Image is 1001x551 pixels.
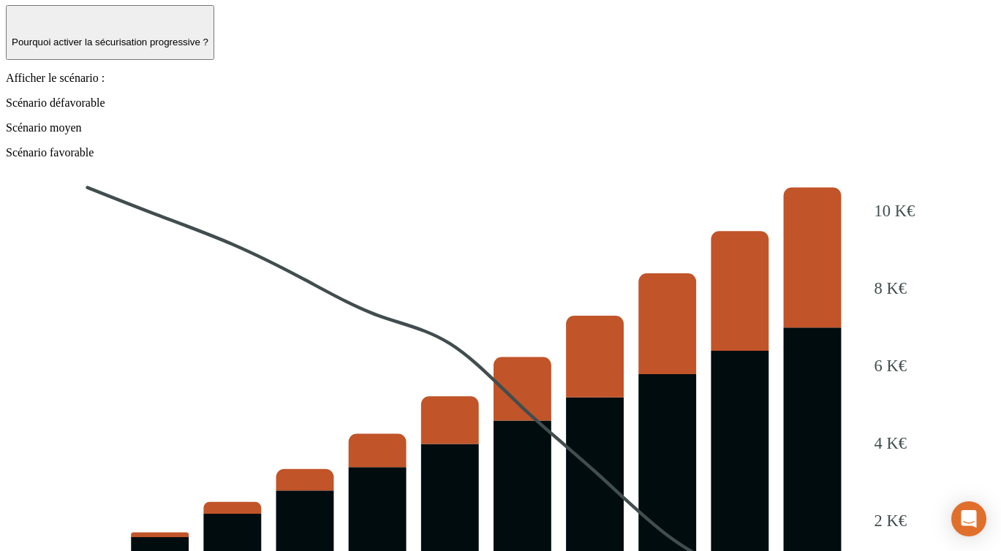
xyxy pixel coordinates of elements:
[951,501,986,536] div: Open Intercom Messenger
[6,5,214,60] button: Pourquoi activer la sécurisation progressive ?
[875,201,915,219] tspan: 10 K€
[875,434,907,452] tspan: 4 K€
[6,72,995,85] p: Afficher le scénario :
[875,512,907,530] tspan: 2 K€
[6,146,995,159] p: Scénario favorable
[6,96,995,110] p: Scénario défavorable
[6,121,995,134] p: Scénario moyen
[875,278,907,297] tspan: 8 K€
[12,37,208,47] p: Pourquoi activer la sécurisation progressive ?
[875,357,907,375] tspan: 6 K€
